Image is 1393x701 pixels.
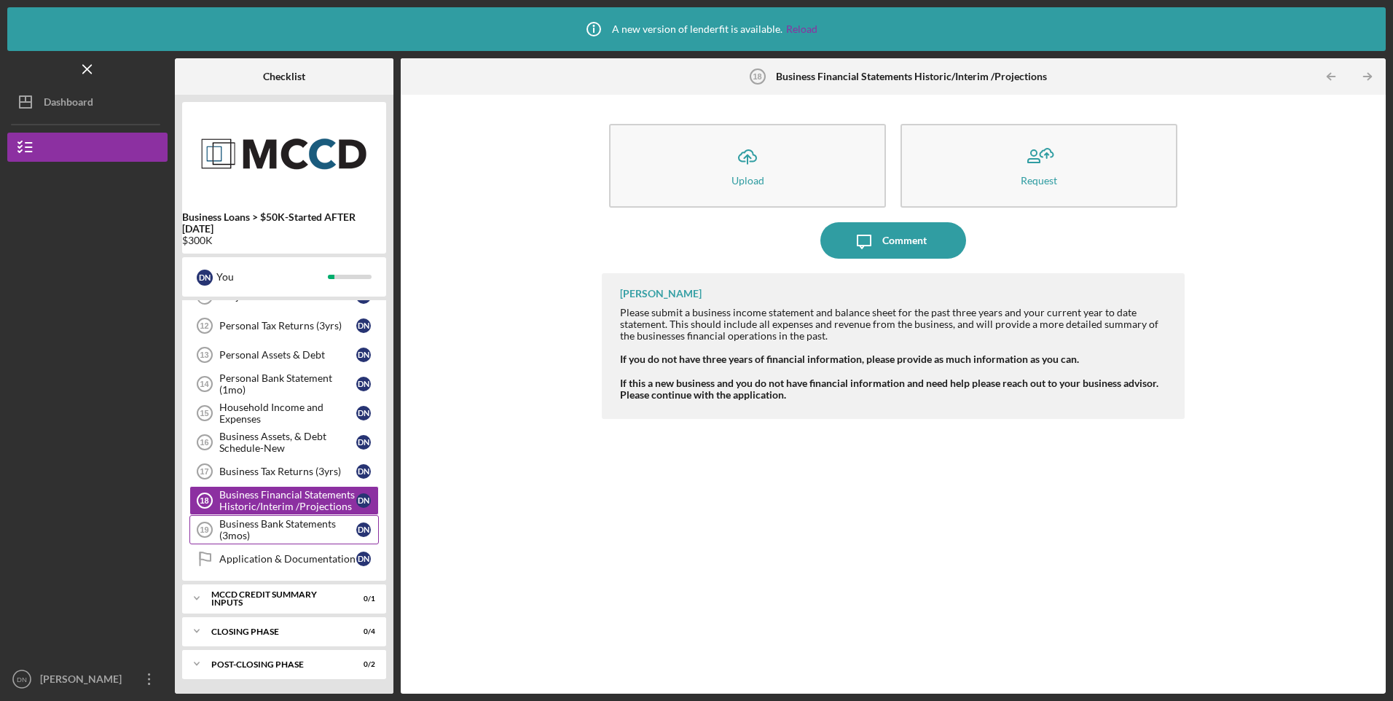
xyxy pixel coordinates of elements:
[356,552,371,566] div: D N
[200,409,208,418] tspan: 15
[7,87,168,117] button: Dashboard
[753,72,761,81] tspan: 18
[263,71,305,82] b: Checklist
[182,211,386,235] b: Business Loans > $50K-Started AFTER [DATE]
[356,435,371,450] div: D N
[219,349,356,361] div: Personal Assets & Debt
[356,406,371,420] div: D N
[189,311,379,340] a: 12Personal Tax Returns (3yrs)DN
[820,222,966,259] button: Comment
[786,23,817,35] a: Reload
[189,399,379,428] a: 15Household Income and ExpensesDN
[219,372,356,396] div: Personal Bank Statement (1mo)
[189,515,379,544] a: 19Business Bank Statements (3mos)DN
[1021,175,1057,186] div: Request
[189,369,379,399] a: 14Personal Bank Statement (1mo)DN
[576,11,817,47] div: A new version of lenderfit is available.
[182,109,386,197] img: Product logo
[200,292,209,302] tspan: 11
[731,175,764,186] div: Upload
[36,665,131,697] div: [PERSON_NAME]
[200,525,208,534] tspan: 19
[349,627,375,636] div: 0 / 4
[609,124,886,208] button: Upload
[219,402,356,425] div: Household Income and Expenses
[200,467,208,476] tspan: 17
[219,489,356,512] div: Business Financial Statements Historic/Interim /Projections
[219,466,356,477] div: Business Tax Returns (3yrs)
[7,665,168,694] button: DN[PERSON_NAME]
[211,590,339,607] div: MCCD Credit Summary Inputs
[216,265,328,289] div: You
[356,493,371,508] div: D N
[219,320,356,332] div: Personal Tax Returns (3yrs)
[211,660,339,669] div: Post-Closing Phase
[211,627,339,636] div: Closing Phase
[200,350,208,359] tspan: 13
[200,321,208,330] tspan: 12
[349,595,375,603] div: 0 / 1
[776,71,1047,82] b: Business Financial Statements Historic/Interim /Projections
[219,518,356,541] div: Business Bank Statements (3mos)
[356,318,371,333] div: D N
[219,431,356,454] div: Business Assets, & Debt Schedule-New
[900,124,1177,208] button: Request
[44,87,93,120] div: Dashboard
[189,486,379,515] a: 18Business Financial Statements Historic/Interim /ProjectionsDN
[189,428,379,457] a: 16Business Assets, & Debt Schedule-NewDN
[200,496,208,505] tspan: 18
[356,377,371,391] div: D N
[17,675,27,684] text: DN
[356,522,371,537] div: D N
[349,660,375,669] div: 0 / 2
[620,307,1169,365] div: Please submit a business income statement and balance sheet for the past three years and your cur...
[189,340,379,369] a: 13Personal Assets & DebtDN
[189,457,379,486] a: 17Business Tax Returns (3yrs)DN
[356,464,371,479] div: D N
[197,270,213,286] div: D N
[189,544,379,573] a: Application & DocumentationDN
[200,380,209,388] tspan: 14
[182,235,386,246] div: $300K
[219,553,356,565] div: Application & Documentation
[882,222,927,259] div: Comment
[620,377,1158,401] strong: If this a new business and you do not have financial information and need help please reach out t...
[356,348,371,362] div: D N
[620,288,702,299] div: [PERSON_NAME]
[620,353,1079,365] strong: If you do not have three years of financial information, please provide as much information as yo...
[200,438,208,447] tspan: 16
